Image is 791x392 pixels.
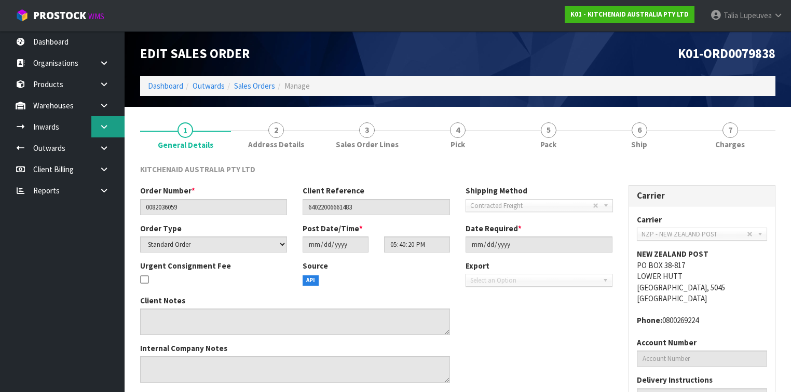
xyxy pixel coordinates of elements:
[565,6,694,23] a: K01 - KITCHENAID AUSTRALIA PTY LTD
[637,248,768,304] address: PO BOX 38-817 LOWER HUTT [GEOGRAPHIC_DATA], 5045 [GEOGRAPHIC_DATA]
[303,185,364,196] label: Client Reference
[16,9,29,22] img: cube-alt.png
[140,343,227,354] label: Internal Company Notes
[234,81,275,91] a: Sales Orders
[284,81,310,91] span: Manage
[450,122,466,138] span: 4
[678,45,775,62] span: K01-ORD0079838
[451,139,465,150] span: Pick
[193,81,225,91] a: Outwards
[303,199,449,215] input: Client Reference
[724,10,738,20] span: Talia
[140,199,287,215] input: Order Number
[140,260,231,271] label: Urgent Consignment Fee
[303,275,319,286] span: API
[140,45,250,62] span: Edit Sales Order
[637,249,708,259] strong: NEW ZEALAND POST
[541,122,556,138] span: 5
[140,295,185,306] label: Client Notes
[637,315,662,325] strong: phone
[632,122,647,138] span: 6
[637,214,662,225] label: Carrier
[540,139,556,150] span: Pack
[470,200,593,212] span: Contracted Freight
[631,139,647,150] span: Ship
[140,164,255,174] span: KITCHENAID AUSTRALIA PTY LTD
[248,139,304,150] span: Address Details
[268,122,284,138] span: 2
[715,139,745,150] span: Charges
[637,351,768,367] input: Account Number
[466,223,522,234] label: Date Required
[466,185,527,196] label: Shipping Method
[637,191,768,201] h3: Carrier
[88,11,104,21] small: WMS
[158,139,213,150] span: General Details
[637,337,697,348] label: Account Number
[140,223,182,234] label: Order Type
[140,185,195,196] label: Order Number
[303,223,363,234] label: Post Date/Time
[178,122,193,138] span: 1
[303,260,328,271] label: Source
[740,10,772,20] span: Lupeuvea
[642,228,747,241] span: NZP - NEW ZEALAND POST
[637,374,713,385] label: Delivery Instructions
[570,10,689,19] strong: K01 - KITCHENAID AUSTRALIA PTY LTD
[359,122,375,138] span: 3
[466,260,489,271] label: Export
[637,315,768,326] address: 0800269224
[722,122,738,138] span: 7
[470,274,598,287] span: Select an Option
[33,9,86,22] span: ProStock
[336,139,399,150] span: Sales Order Lines
[148,81,183,91] a: Dashboard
